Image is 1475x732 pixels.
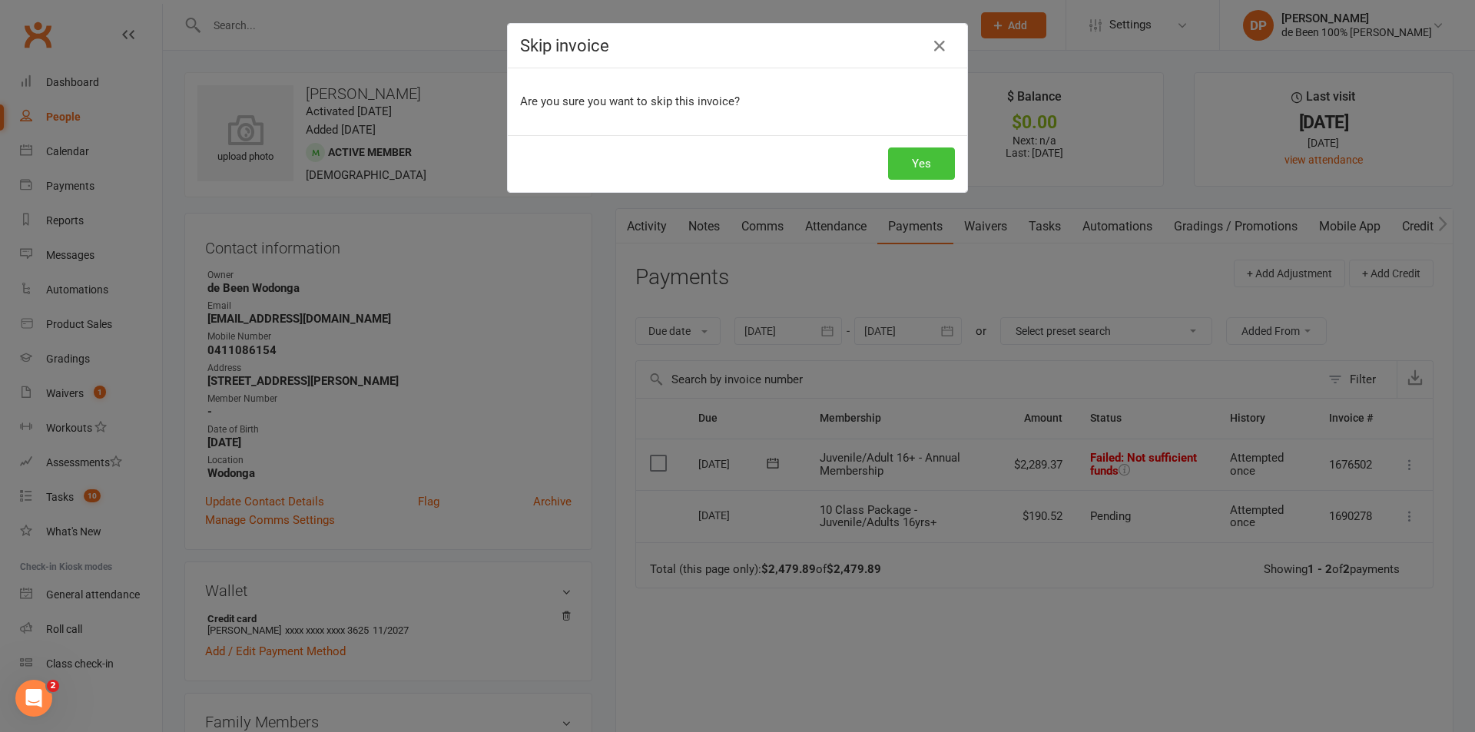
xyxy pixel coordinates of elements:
[520,36,955,55] h4: Skip invoice
[927,34,952,58] button: Close
[888,147,955,180] button: Yes
[15,680,52,717] iframe: Intercom live chat
[520,94,740,108] span: Are you sure you want to skip this invoice?
[47,680,59,692] span: 2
